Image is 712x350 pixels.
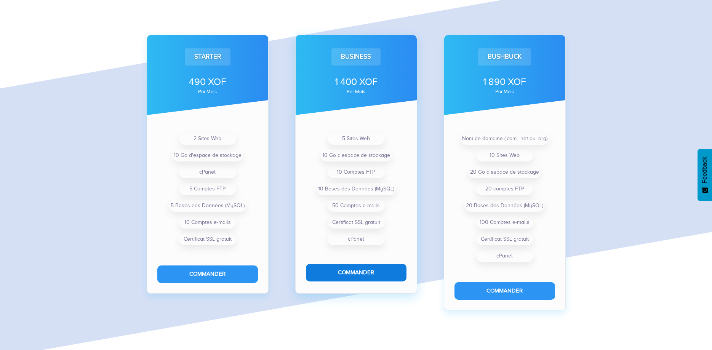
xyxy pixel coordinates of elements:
li: 5 Sites Web [328,133,385,145]
li: 10 Bases des Données (MySQL) [317,183,396,195]
li: Certificat SSL gratuit [179,233,236,245]
div: 1 890 XOF [454,75,555,89]
li: 10 Comptes e-mails [179,216,236,229]
div: Starter [185,48,230,65]
li: 10 Go d'espace de stockage [172,149,243,161]
li: 20 Bases des Données (MySQL) [464,200,545,212]
li: cPanel [476,250,533,262]
div: par mois [306,89,406,94]
li: 10 Comptes FTP [328,166,385,178]
li: 20 comptes FTP [476,183,533,195]
div: par mois [454,89,555,94]
li: cPanel [179,166,236,178]
li: 5 Comptes FTP [179,183,236,195]
div: 490 XOF [157,75,258,89]
li: 10 Sites Web [476,149,533,161]
li: 5 Bases des Données (MySQL) [169,200,246,212]
li: 2 Sites Web [179,133,236,145]
li: 50 Comptes e-mails [328,200,385,212]
button: Commander [157,265,258,283]
div: Business [331,48,381,65]
li: Certificat SSL gratuit [476,233,533,245]
li: cPanel [328,233,385,245]
li: 100 Comptes e-mails [476,216,533,229]
span: Feedback [701,157,708,183]
li: 10 Go d'espace de stockage [321,149,392,161]
li: Certificat SSL gratuit [328,216,385,229]
div: par mois [157,89,258,94]
div: 1 400 XOF [306,75,406,89]
button: Commander [306,264,406,281]
li: Nom de domaine (.com, .net ou .org) [461,133,549,145]
div: Bushbuck [478,48,531,65]
button: Commander [454,282,555,299]
button: Feedback - Afficher l’enquête [698,149,712,201]
li: 20 Go d'espace de stockage [469,166,541,178]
